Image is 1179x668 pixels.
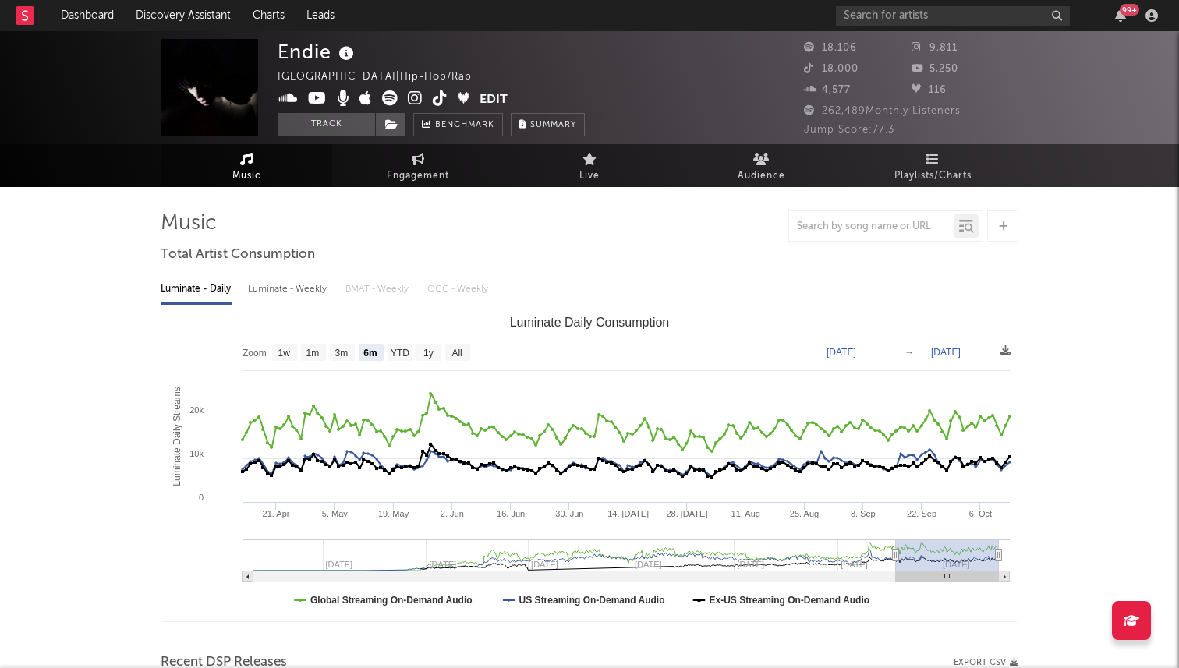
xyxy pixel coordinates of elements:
[248,276,330,302] div: Luminate - Weekly
[579,167,600,186] span: Live
[435,116,494,135] span: Benchmark
[189,405,204,415] text: 20k
[530,121,576,129] span: Summary
[172,387,182,486] text: Luminate Daily Streams
[310,595,473,606] text: Global Streaming On-Demand Audio
[199,493,204,502] text: 0
[607,509,649,518] text: 14. [DATE]
[905,347,914,358] text: →
[731,509,760,518] text: 11. Aug
[912,64,958,74] span: 5,250
[413,113,503,136] a: Benchmark
[912,43,958,53] span: 9,811
[804,85,851,95] span: 4,577
[1120,4,1139,16] div: 99 +
[738,167,785,186] span: Audience
[954,658,1018,667] button: Export CSV
[847,144,1018,187] a: Playlists/Charts
[912,85,947,95] span: 116
[161,276,232,302] div: Luminate - Daily
[789,221,954,233] input: Search by song name or URL
[335,348,349,359] text: 3m
[710,595,870,606] text: Ex-US Streaming On-Demand Audio
[894,167,972,186] span: Playlists/Charts
[804,125,894,135] span: Jump Score: 77.3
[510,316,670,329] text: Luminate Daily Consumption
[263,509,290,518] text: 21. Apr
[306,348,320,359] text: 1m
[278,113,375,136] button: Track
[555,509,583,518] text: 30. Jun
[387,167,449,186] span: Engagement
[511,113,585,136] button: Summary
[232,167,261,186] span: Music
[519,595,665,606] text: US Streaming On-Demand Audio
[969,509,992,518] text: 6. Oct
[836,6,1070,26] input: Search for artists
[378,509,409,518] text: 19. May
[363,348,377,359] text: 6m
[332,144,504,187] a: Engagement
[451,348,462,359] text: All
[504,144,675,187] a: Live
[161,144,332,187] a: Music
[804,106,961,116] span: 262,489 Monthly Listeners
[1115,9,1126,22] button: 99+
[189,449,204,458] text: 10k
[804,64,859,74] span: 18,000
[441,509,464,518] text: 2. Jun
[391,348,409,359] text: YTD
[278,348,291,359] text: 1w
[278,68,490,87] div: [GEOGRAPHIC_DATA] | Hip-Hop/Rap
[161,246,315,264] span: Total Artist Consumption
[497,509,525,518] text: 16. Jun
[931,347,961,358] text: [DATE]
[480,90,508,110] button: Edit
[804,43,857,53] span: 18,106
[666,509,707,518] text: 28. [DATE]
[851,509,876,518] text: 8. Sep
[243,348,267,359] text: Zoom
[907,509,936,518] text: 22. Sep
[423,348,434,359] text: 1y
[790,509,819,518] text: 25. Aug
[322,509,349,518] text: 5. May
[161,309,1018,621] svg: Luminate Daily Consumption
[827,347,856,358] text: [DATE]
[675,144,847,187] a: Audience
[278,39,358,65] div: Endie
